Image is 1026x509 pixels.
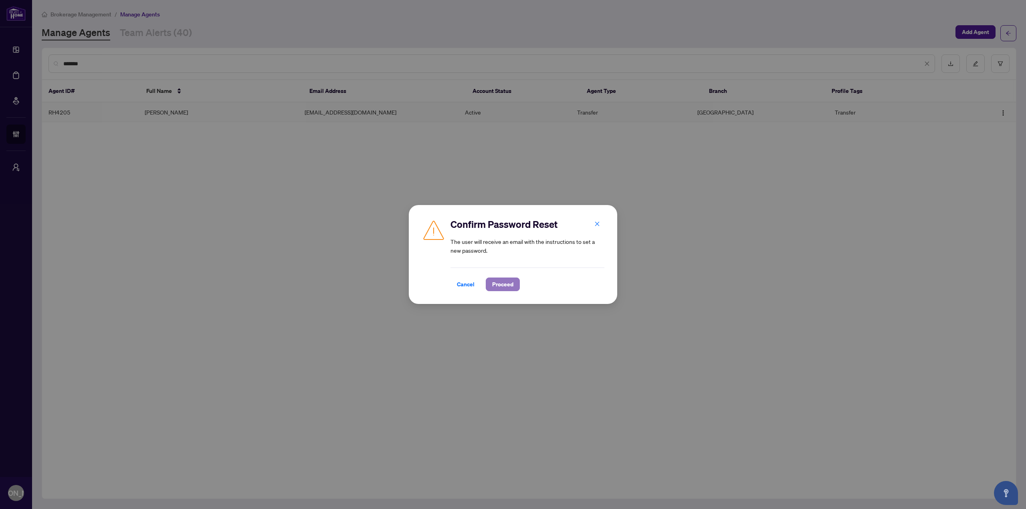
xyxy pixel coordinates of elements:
article: The user will receive an email with the instructions to set a new password. [450,237,604,255]
button: Cancel [450,278,481,291]
button: Proceed [486,278,520,291]
button: Open asap [994,481,1018,505]
h2: Confirm Password Reset [450,218,604,231]
span: close [594,221,600,227]
img: Caution Icon [422,218,446,242]
span: Cancel [457,278,475,291]
span: Proceed [492,278,513,291]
